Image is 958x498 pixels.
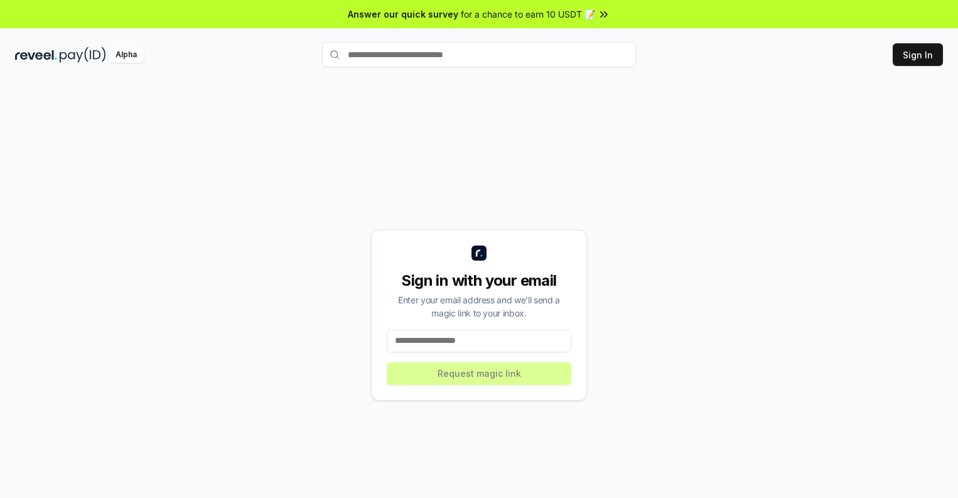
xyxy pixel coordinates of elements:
[348,8,458,21] span: Answer our quick survey
[109,47,144,63] div: Alpha
[387,293,571,320] div: Enter your email address and we’ll send a magic link to your inbox.
[387,271,571,291] div: Sign in with your email
[60,47,106,63] img: pay_id
[893,43,943,66] button: Sign In
[461,8,595,21] span: for a chance to earn 10 USDT 📝
[15,47,57,63] img: reveel_dark
[471,246,487,261] img: logo_small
